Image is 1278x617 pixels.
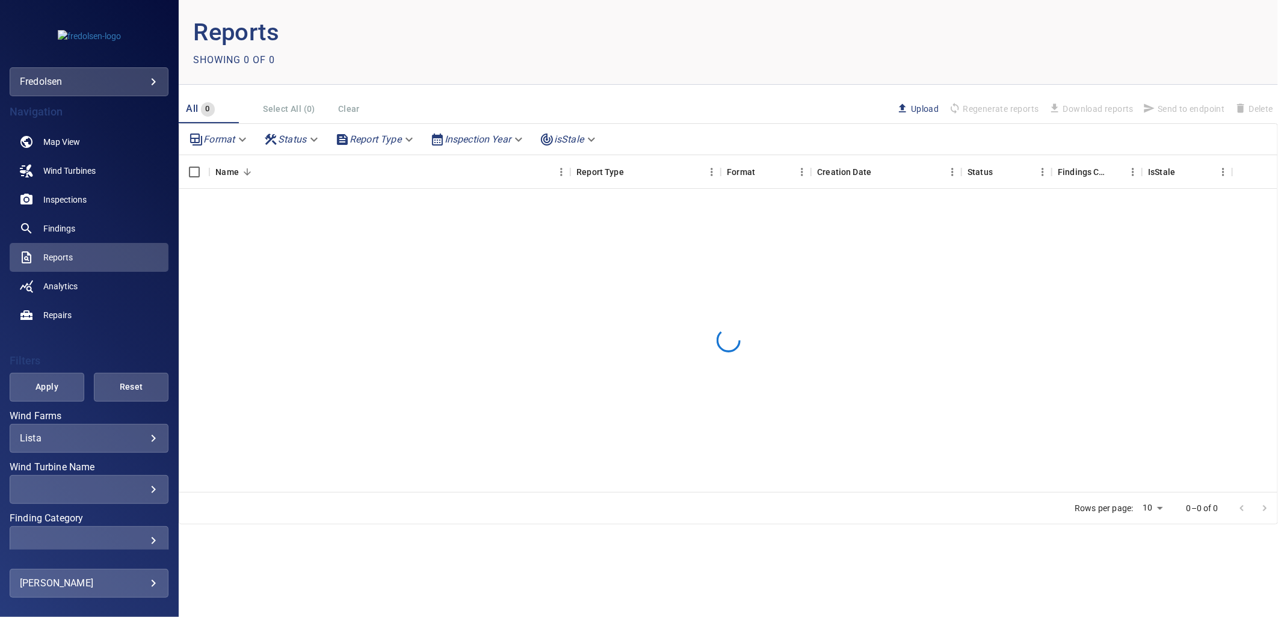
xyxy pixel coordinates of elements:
[109,379,153,394] span: Reset
[10,526,168,555] div: Finding Category
[1148,155,1175,189] div: Findings in the reports are outdated due to being updated or removed. IsStale reports do not repr...
[43,136,80,148] span: Map View
[10,301,168,330] a: repairs noActive
[43,280,78,292] span: Analytics
[1034,163,1052,181] button: Menu
[943,163,962,181] button: Menu
[721,155,811,189] div: Format
[209,155,570,189] div: Name
[10,272,168,301] a: analytics noActive
[58,30,121,42] img: fredolsen-logo
[892,99,943,119] button: Upload
[10,411,168,421] label: Wind Farms
[1142,155,1232,189] div: IsStale
[968,155,993,189] div: Status
[1052,155,1142,189] div: Findings Count
[184,129,254,150] div: Format
[993,164,1010,180] button: Sort
[624,164,641,180] button: Sort
[10,462,168,472] label: Wind Turbine Name
[10,67,168,96] div: fredolsen
[554,134,584,145] em: isStale
[43,165,96,177] span: Wind Turbines
[10,185,168,214] a: inspections noActive
[10,355,168,367] h4: Filters
[94,373,168,402] button: Reset
[445,134,511,145] em: Inspection Year
[962,155,1052,189] div: Status
[43,194,87,206] span: Inspections
[1230,499,1276,518] nav: pagination navigation
[43,251,73,263] span: Reports
[259,129,326,150] div: Status
[193,53,275,67] p: Showing 0 of 0
[1214,163,1232,181] button: Menu
[1058,155,1107,189] div: Findings Count
[811,155,962,189] div: Creation Date
[43,223,75,235] span: Findings
[20,574,158,593] div: [PERSON_NAME]
[703,163,721,181] button: Menu
[897,102,939,115] span: Upload
[330,129,421,150] div: Report Type
[43,309,72,321] span: Repairs
[10,243,168,272] a: reports active
[570,155,721,189] div: Report Type
[10,424,168,453] div: Wind Farms
[1107,164,1124,180] button: Sort
[817,155,871,189] div: Creation Date
[215,155,239,189] div: Name
[755,164,772,180] button: Sort
[25,379,69,394] span: Apply
[186,103,198,114] span: All
[10,373,84,402] button: Apply
[1075,502,1133,514] p: Rows per page:
[1138,499,1167,517] div: 10
[552,163,570,181] button: Menu
[20,432,158,444] div: Lista
[535,129,603,150] div: isStale
[871,164,888,180] button: Sort
[201,102,215,116] span: 0
[10,106,168,118] h4: Navigation
[1175,164,1192,180] button: Sort
[576,155,624,189] div: Report Type
[727,155,755,189] div: Format
[20,72,158,91] div: fredolsen
[1124,163,1142,181] button: Menu
[793,163,811,181] button: Menu
[239,164,256,180] button: Sort
[10,475,168,504] div: Wind Turbine Name
[425,129,530,150] div: Inspection Year
[10,514,168,523] label: Finding Category
[10,127,168,156] a: map noActive
[1187,502,1218,514] p: 0–0 of 0
[203,134,235,145] em: Format
[350,134,401,145] em: Report Type
[10,214,168,243] a: findings noActive
[10,156,168,185] a: windturbines noActive
[278,134,306,145] em: Status
[193,14,728,51] p: Reports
